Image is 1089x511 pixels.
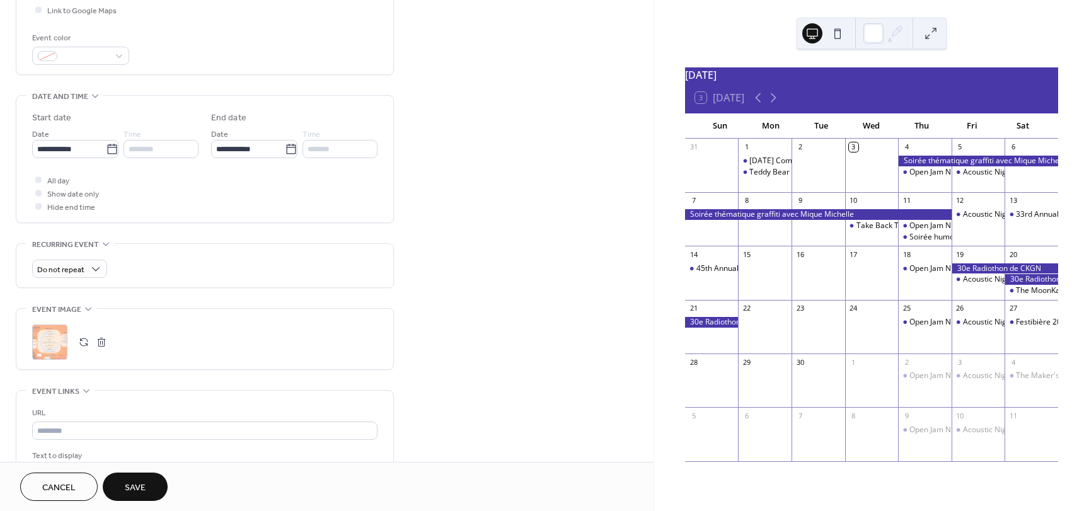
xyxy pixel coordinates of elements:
div: Take Back The Night [845,221,899,231]
div: 31 [689,142,698,152]
div: Soirée thématique graffiti avec Mique Michelle [898,156,1058,166]
div: 23 [795,304,805,313]
div: 3 [849,142,858,152]
button: Cancel [20,473,98,501]
div: 3 [955,357,965,367]
div: [DATE] [685,67,1058,83]
div: 9 [795,196,805,205]
div: 17 [849,250,858,259]
span: Event links [32,385,79,398]
div: 30e Radiothon de CKGN [952,263,1058,274]
div: 1 [849,357,858,367]
div: Open Jam Night at [GEOGRAPHIC_DATA] [909,221,1051,231]
div: 15 [742,250,751,259]
div: The Maker's Alley - A Creative Marketplace [1005,370,1058,381]
div: End date [211,112,246,125]
div: 45th Annual [PERSON_NAME] Run [696,263,815,274]
div: 5 [955,142,965,152]
span: All day [47,175,69,188]
div: 2 [795,142,805,152]
div: Start date [32,112,71,125]
div: 30e Radiothon de CKGN [1005,274,1058,285]
div: 6 [1008,142,1018,152]
span: Event image [32,303,81,316]
div: Open Jam Night at Bidule [898,167,952,178]
div: Open Jam Night at Bidule [898,425,952,435]
div: 24 [849,304,858,313]
div: 29 [742,357,751,367]
span: Link to Google Maps [47,4,117,18]
div: 28 [689,357,698,367]
div: 21 [689,304,698,313]
div: Soirée humour avec François Massicotte [898,232,952,243]
span: Cancel [42,481,76,495]
div: The MoonKap Rebels at the Legion [1005,285,1058,296]
div: 2 [902,357,911,367]
div: 11 [1008,411,1018,420]
div: Tue [796,113,846,139]
span: Do not repeat [37,263,84,277]
span: Time [124,128,141,141]
div: 25 [902,304,911,313]
div: Wed [846,113,897,139]
div: Fri [947,113,998,139]
div: Acoustic Night with Kurt and Friends at The Oasis [952,167,1005,178]
div: Festibière 2025 avec Règlement 17 et Corridor 11 [1005,317,1058,328]
div: 16 [795,250,805,259]
div: 4 [902,142,911,152]
div: Acoustic Night with Kurt and Friends at The Oasis [952,425,1005,435]
div: 22 [742,304,751,313]
span: Date [211,128,228,141]
div: ; [32,324,67,360]
div: Open Jam Night at [GEOGRAPHIC_DATA] [909,317,1051,328]
div: 18 [902,250,911,259]
div: 27 [1008,304,1018,313]
div: 13 [1008,196,1018,205]
span: Save [125,481,146,495]
div: Thu [897,113,947,139]
div: Acoustic Night with Kurt and Friends at The Oasis [952,274,1005,285]
div: 9 [902,411,911,420]
div: Sat [998,113,1048,139]
div: 8 [742,196,751,205]
span: Recurring event [32,238,99,251]
div: 12 [955,196,965,205]
div: 6 [742,411,751,420]
div: [DATE] Community BBQ | [DEMOGRAPHIC_DATA] Local 89 [749,156,956,166]
div: Event color [32,32,127,45]
div: URL [32,406,375,420]
div: 33rd Annual BAG - Chamber of Commerce Business Awards Gala [1005,209,1058,220]
div: 7 [795,411,805,420]
div: Labour Day Community BBQ | UNIFOR Local 89 [738,156,792,166]
div: 1 [742,142,751,152]
div: Mon [746,113,796,139]
div: Open Jam Night at [GEOGRAPHIC_DATA] [909,263,1051,274]
div: Open Jam Night at [GEOGRAPHIC_DATA] [909,425,1051,435]
div: Soirée humour avec [PERSON_NAME] [909,232,1041,243]
div: Open Jam Night at [GEOGRAPHIC_DATA] [909,167,1051,178]
div: Sun [695,113,746,139]
div: 30e Radiothon de CKGN [685,317,739,328]
span: Show date only [47,188,99,201]
button: Save [103,473,168,501]
div: 14 [689,250,698,259]
span: Date and time [32,90,88,103]
div: 19 [955,250,965,259]
div: 7 [689,196,698,205]
div: 4 [1008,357,1018,367]
div: Teddy Bear Drop Fundraiser [738,167,792,178]
div: 30 [795,357,805,367]
div: Open Jam Night at Bidule [898,221,952,231]
span: Hide end time [47,201,95,214]
div: Take Back The Night [856,221,928,231]
div: Soirée thématique graffiti avec Mique Michelle [685,209,952,220]
div: 8 [849,411,858,420]
div: Acoustic Night with Kurt and Friends at The Oasis [952,370,1005,381]
div: 10 [955,411,965,420]
div: Open Jam Night at [GEOGRAPHIC_DATA] [909,370,1051,381]
span: Time [302,128,320,141]
div: 10 [849,196,858,205]
div: 11 [902,196,911,205]
div: 26 [955,304,965,313]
